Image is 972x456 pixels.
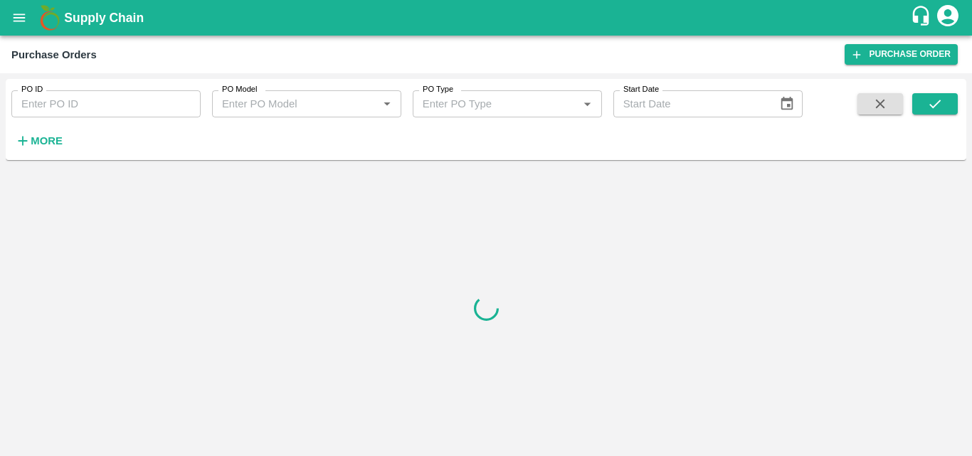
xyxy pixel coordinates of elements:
[935,3,961,33] div: account of current user
[378,95,396,113] button: Open
[578,95,596,113] button: Open
[773,90,801,117] button: Choose date
[417,95,574,113] input: Enter PO Type
[216,95,374,113] input: Enter PO Model
[222,84,258,95] label: PO Model
[845,44,958,65] a: Purchase Order
[910,5,935,31] div: customer-support
[613,90,768,117] input: Start Date
[11,46,97,64] div: Purchase Orders
[11,129,66,153] button: More
[64,8,910,28] a: Supply Chain
[11,90,201,117] input: Enter PO ID
[36,4,64,32] img: logo
[423,84,453,95] label: PO Type
[3,1,36,34] button: open drawer
[64,11,144,25] b: Supply Chain
[21,84,43,95] label: PO ID
[623,84,659,95] label: Start Date
[31,135,63,147] strong: More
